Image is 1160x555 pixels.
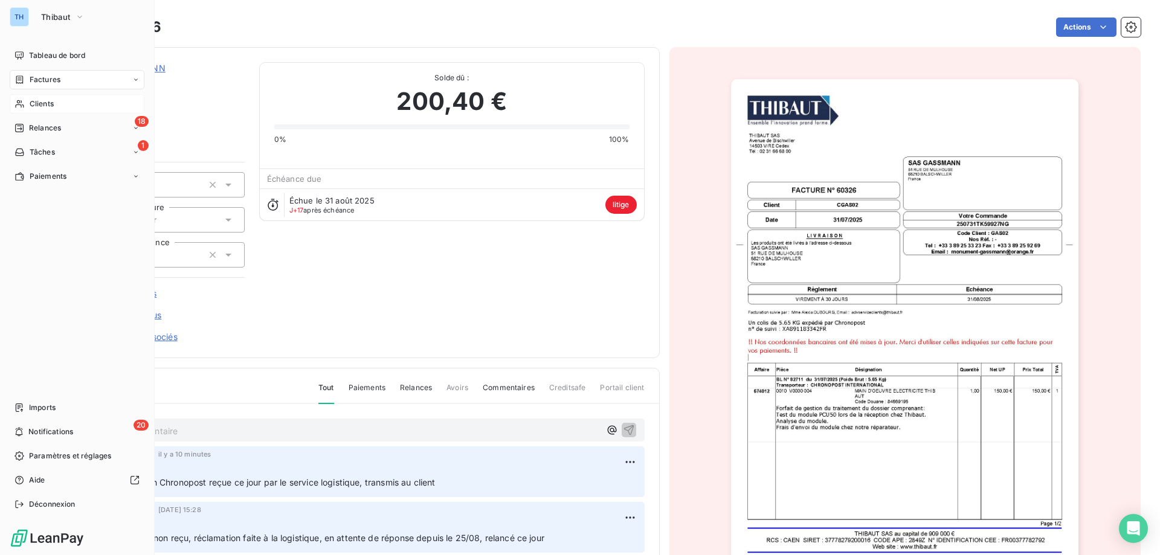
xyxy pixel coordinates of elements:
[349,382,385,403] span: Paiements
[10,7,29,27] div: TH
[95,77,245,86] span: CGAS02
[41,12,70,22] span: Thibaut
[396,83,506,120] span: 200,40 €
[30,171,66,182] span: Paiements
[600,382,644,403] span: Portail client
[30,74,60,85] span: Factures
[483,382,535,403] span: Commentaires
[158,506,201,513] span: [DATE] 15:28
[318,382,334,404] span: Tout
[609,134,630,145] span: 100%
[29,499,76,510] span: Déconnexion
[134,420,149,431] span: 20
[10,528,85,548] img: Logo LeanPay
[289,196,375,205] span: Échue le 31 août 2025
[135,116,149,127] span: 18
[605,196,637,214] span: litige
[29,451,111,461] span: Paramètres et réglages
[1119,514,1148,543] div: Open Intercom Messenger
[80,533,544,543] span: [PERSON_NAME] non reçu, réclamation faite à la logistique, en attente de réponse depuis le 25/08,...
[28,426,73,437] span: Notifications
[29,475,45,486] span: Aide
[29,402,56,413] span: Imports
[158,451,211,458] span: il y a 10 minutes
[80,477,436,487] span: Preuve de livraison Chronopost reçue ce jour par le service logistique, transmis au client
[289,206,304,214] span: J+17
[549,382,586,403] span: Creditsafe
[274,134,286,145] span: 0%
[138,140,149,151] span: 1
[274,72,630,83] span: Solde dû :
[29,123,61,133] span: Relances
[446,382,468,403] span: Avoirs
[289,207,355,214] span: après échéance
[400,382,432,403] span: Relances
[29,50,85,61] span: Tableau de bord
[1056,18,1116,37] button: Actions
[30,98,54,109] span: Clients
[10,470,144,490] a: Aide
[267,174,322,184] span: Échéance due
[30,147,55,158] span: Tâches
